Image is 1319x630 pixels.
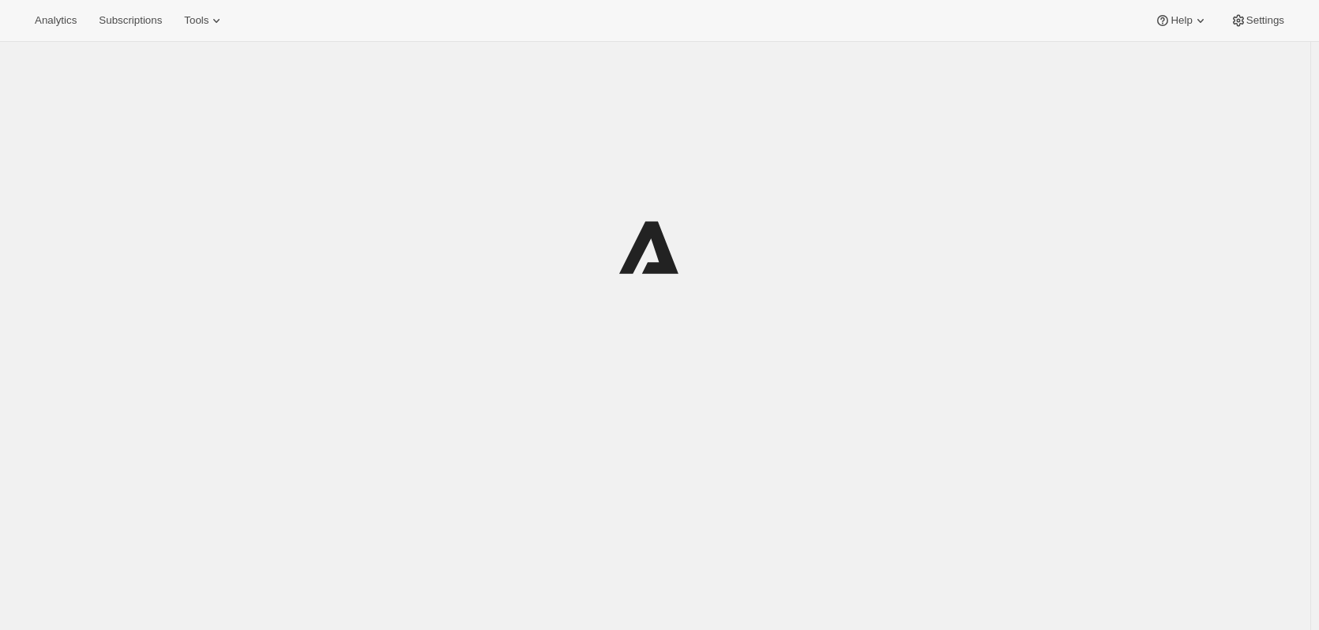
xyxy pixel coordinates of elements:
[99,14,162,27] span: Subscriptions
[35,14,77,27] span: Analytics
[1145,9,1217,32] button: Help
[1246,14,1284,27] span: Settings
[1221,9,1294,32] button: Settings
[1171,14,1192,27] span: Help
[175,9,234,32] button: Tools
[25,9,86,32] button: Analytics
[184,14,209,27] span: Tools
[89,9,171,32] button: Subscriptions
